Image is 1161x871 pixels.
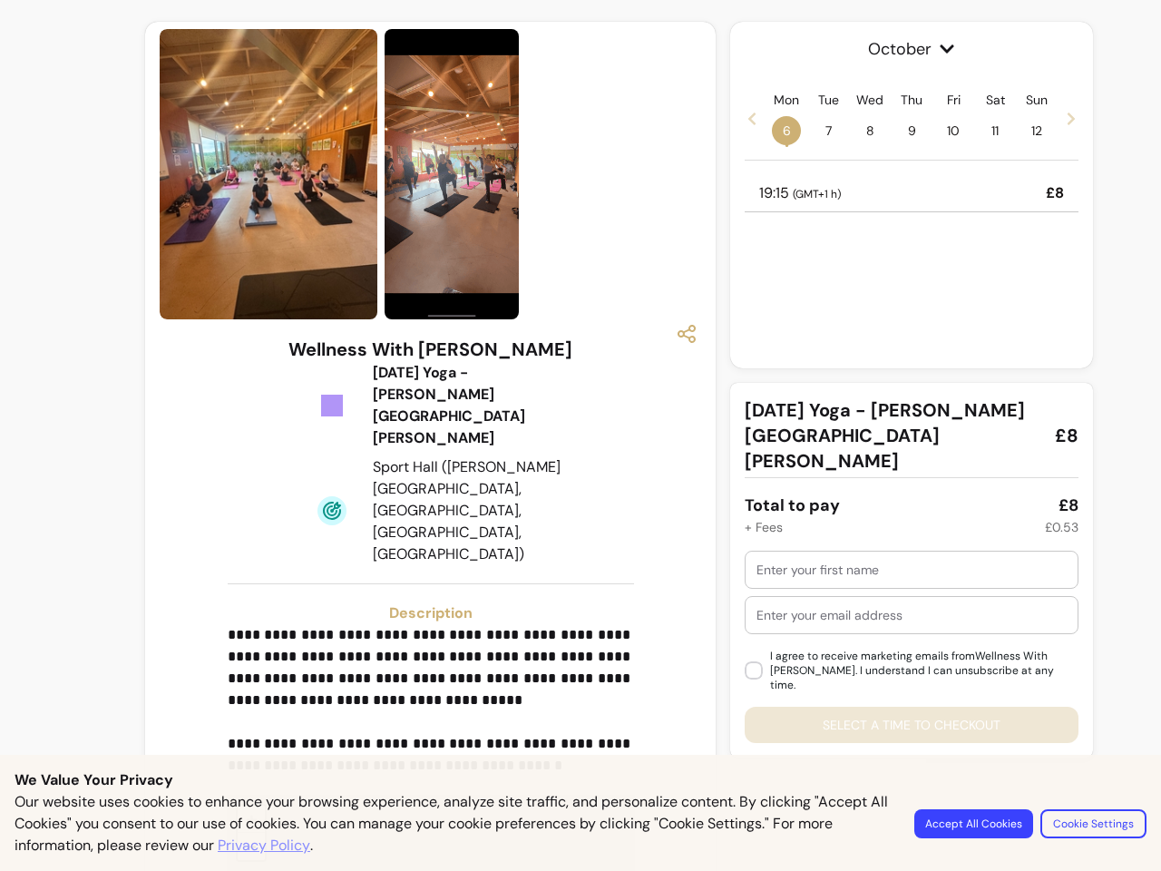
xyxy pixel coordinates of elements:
p: Our website uses cookies to enhance your browsing experience, analyze site traffic, and personali... [15,791,893,856]
span: 10 [939,116,968,145]
span: 6 [772,116,801,145]
span: [DATE] Yoga - [PERSON_NAME][GEOGRAPHIC_DATA][PERSON_NAME] [745,397,1040,474]
div: Sport Hall ([PERSON_NAME][GEOGRAPHIC_DATA], [GEOGRAPHIC_DATA], [GEOGRAPHIC_DATA], [GEOGRAPHIC_DATA]) [373,456,562,565]
span: 8 [855,116,884,145]
p: Mon [774,91,799,109]
img: https://d3pz9znudhj10h.cloudfront.net/f2c471b1-bf13-483a-9fff-18ee66536664 [385,29,519,319]
input: Enter your first name [756,561,1067,579]
div: [DATE] Yoga - [PERSON_NAME][GEOGRAPHIC_DATA][PERSON_NAME] [373,362,562,449]
span: 7 [814,116,843,145]
p: We Value Your Privacy [15,769,1146,791]
h3: Description [228,602,634,624]
span: October [745,36,1078,62]
p: £8 [1046,182,1064,204]
p: Fri [947,91,961,109]
div: £0.53 [1045,518,1078,536]
div: Total to pay [745,493,840,518]
span: £8 [1055,423,1078,448]
img: Tickets Icon [317,391,346,420]
h3: Wellness With [PERSON_NAME] [288,337,572,362]
span: ( GMT+1 h ) [793,187,841,201]
p: Thu [901,91,922,109]
button: Cookie Settings [1040,809,1146,838]
img: https://d3pz9znudhj10h.cloudfront.net/c74e0076-5d23-462a-b9b2-def0f7f34900 [160,29,377,319]
span: 9 [897,116,926,145]
a: Privacy Policy [218,835,310,856]
input: Enter your email address [756,606,1067,624]
button: Accept All Cookies [914,809,1033,838]
span: • [785,136,789,154]
span: 12 [1022,116,1051,145]
span: 11 [981,116,1010,145]
p: Sun [1026,91,1048,109]
p: Wed [856,91,883,109]
div: £8 [1059,493,1078,518]
p: 19:15 [759,182,841,204]
p: Sat [986,91,1005,109]
div: + Fees [745,518,783,536]
p: Tue [818,91,839,109]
